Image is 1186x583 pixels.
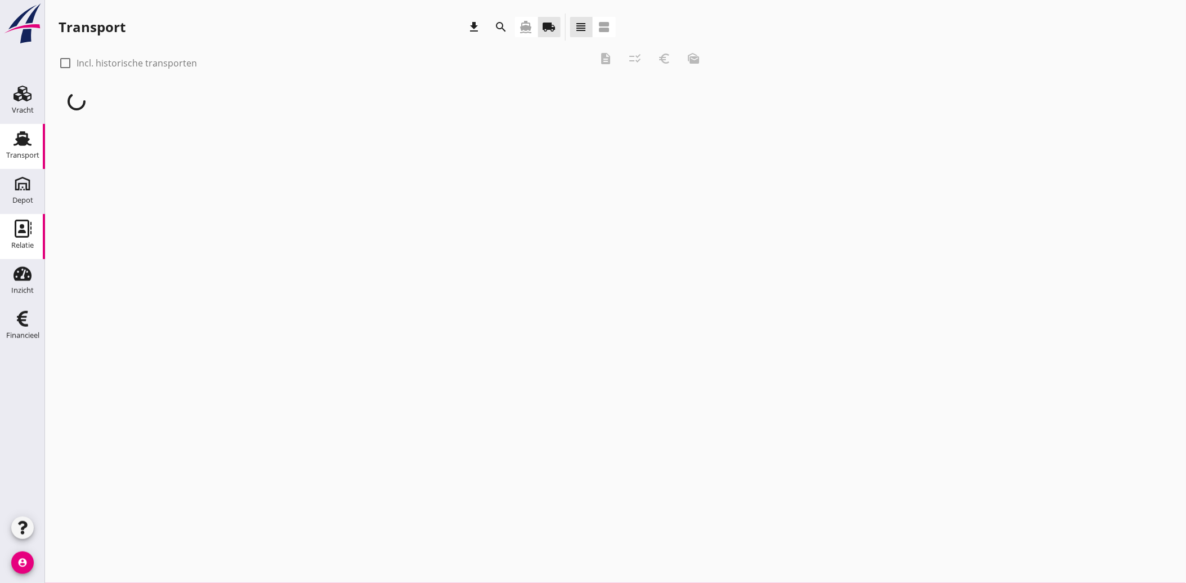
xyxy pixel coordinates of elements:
[598,20,611,34] i: view_agenda
[6,152,39,159] div: Transport
[6,332,39,339] div: Financieel
[495,20,508,34] i: search
[11,242,34,249] div: Relatie
[468,20,481,34] i: download
[11,551,34,574] i: account_circle
[59,18,126,36] div: Transport
[77,57,197,69] label: Incl. historische transporten
[575,20,588,34] i: view_headline
[11,287,34,294] div: Inzicht
[12,197,33,204] div: Depot
[2,3,43,44] img: logo-small.a267ee39.svg
[543,20,556,34] i: local_shipping
[520,20,533,34] i: directions_boat
[12,106,34,114] div: Vracht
